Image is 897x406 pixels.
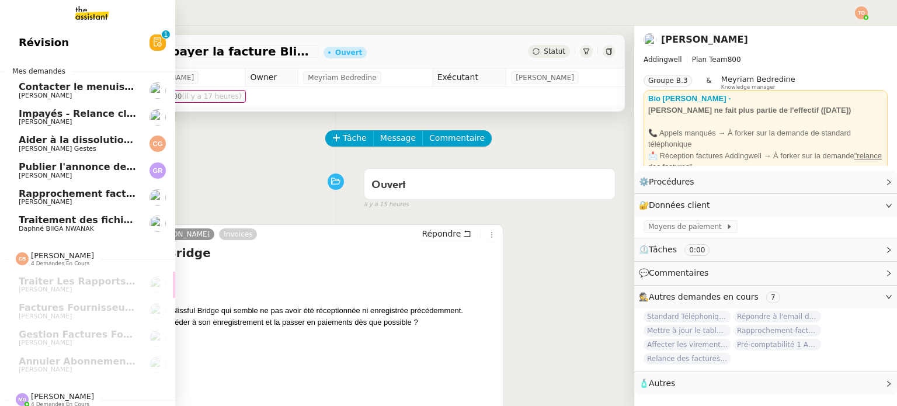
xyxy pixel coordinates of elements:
span: [PERSON_NAME] Gestes [19,145,96,152]
span: Mes demandes [5,65,72,77]
p: J’espère que vous allez bien. [61,286,498,298]
span: Données client [649,200,710,210]
img: users%2FrssbVgR8pSYriYNmUDKzQX9syo02%2Favatar%2Fb215b948-7ecd-4adc-935c-e0e4aeaee93e [644,33,656,46]
span: Publier l'annonce de recrutement [19,161,196,172]
span: 🧴 [639,379,675,388]
span: (il y a 17 heures) [182,92,241,100]
div: 📩 Réception factures Addingwell → À forker sur la demande [648,150,883,173]
span: [PERSON_NAME] [19,339,72,346]
span: [DATE] 15:00 [136,91,242,102]
span: Répondre [422,228,461,240]
div: 🔐Données client [634,194,897,217]
span: [PERSON_NAME] [31,392,94,401]
img: users%2FrssbVgR8pSYriYNmUDKzQX9syo02%2Favatar%2Fb215b948-7ecd-4adc-935c-e0e4aeaee93e [149,189,166,206]
nz-tag: 7 [766,292,780,303]
p: Nous avons reçu une facture de Blissful Bridge qui semble ne pas avoir été réceptionnée ni enregi... [61,305,498,328]
span: [PERSON_NAME] [19,366,72,373]
p: Merci beaucoup. [61,335,498,347]
strong: [PERSON_NAME] ne fait plus partie de l'effectif ([DATE]) [648,106,851,114]
span: Autres demandes en cours [649,292,759,301]
div: ⚙️Procédures [634,171,897,193]
span: 🔐 [639,199,715,212]
span: [PERSON_NAME] [19,172,72,179]
button: Message [373,130,423,147]
h4: Facture Blissful Bridge [61,245,498,261]
img: svg [16,393,29,406]
td: Owner [245,68,298,87]
span: Pré-comptabilité 1 ADDINGWELL - [DATE] [733,339,821,351]
img: users%2F9mvJqJUvllffspLsQzytnd0Nt4c2%2Favatar%2F82da88e3-d90d-4e39-b37d-dcb7941179ae [149,330,166,346]
div: 🕵️Autres demandes en cours 7 [634,286,897,308]
span: [PERSON_NAME] [19,198,72,206]
a: Bio [PERSON_NAME] - [648,94,731,103]
nz-tag: 0:00 [684,244,710,256]
div: 🧴Autres [634,372,897,395]
nz-badge-sup: 1 [162,30,170,39]
img: users%2FlYQRlXr5PqQcMLrwReJQXYQRRED2%2Favatar%2F8da5697c-73dd-43c4-b23a-af95f04560b4 [149,109,166,126]
img: users%2FPVo4U3nC6dbZZPS5thQt7kGWk8P2%2Favatar%2F1516997780130.jpeg [149,356,166,373]
span: Commentaire [429,131,485,145]
span: Addingwell [644,55,682,64]
span: Message [380,131,416,145]
span: Révision [19,34,69,51]
span: ⏲️ [639,245,719,254]
span: Daphné BIIGA NWANAK [19,225,94,233]
a: [PERSON_NAME] [661,34,748,45]
span: 4 demandes en cours [31,261,89,267]
a: Invoices [219,229,257,240]
button: Commentaire [422,130,492,147]
span: Tâche [343,131,367,145]
span: [PERSON_NAME] [19,92,72,99]
span: 800 [728,55,741,64]
span: Rapprochement factures/paiements clients - 1 septembre 2025 [733,325,821,336]
span: Factures fournisseurs règlement par prélèvement, CB et espèces via Pennylane - [DATE] [19,302,491,313]
span: Rapprochement factures/paiements clients - 1 septembre 2025 [19,188,352,199]
p: 1 [164,30,168,41]
img: users%2FKPVW5uJ7nAf2BaBJPZnFMauzfh73%2Favatar%2FDigitalCollectionThumbnailHandler.jpeg [149,216,166,232]
div: ⏲️Tâches 0:00 [634,238,897,261]
img: users%2FrxcTinYCQST3nt3eRyMgQ024e422%2Favatar%2Fa0327058c7192f72952294e6843542370f7921c3.jpg [149,276,166,293]
span: Traiter les rapports de dépenses [19,276,198,287]
img: svg [855,6,868,19]
button: Tâche [325,130,374,147]
img: svg [16,252,29,265]
span: Ouvert [371,180,406,190]
span: Moyens de paiement [648,221,726,233]
img: users%2F9mvJqJUvllffspLsQzytnd0Nt4c2%2Favatar%2F82da88e3-d90d-4e39-b37d-dcb7941179ae [149,303,166,320]
span: Plan Team [692,55,728,64]
span: Aider à la dissolution de l'entreprise [19,134,211,145]
td: Exécutant [432,68,506,87]
span: Impayés - Relance client - [DATE] [19,108,193,119]
span: Procédures [649,177,694,186]
span: Relance des factures- [DATE] [644,353,731,365]
span: Meyriam Bedredine [308,72,376,84]
span: [PERSON_NAME] [19,118,72,126]
span: [PERSON_NAME] [31,251,94,260]
span: [PERSON_NAME] [516,72,574,84]
span: Statut [544,47,565,55]
span: il y a 15 heures [364,200,409,210]
app-user-label: Knowledge manager [721,75,795,90]
span: ⚙️ [639,175,700,189]
span: Annuler abonnement [PERSON_NAME] [19,356,221,367]
a: [PERSON_NAME] [147,229,215,240]
p: Bonjour [PERSON_NAME], [61,267,498,279]
span: Commentaires [649,268,708,277]
span: Knowledge manager [721,84,776,91]
span: Affecter les virements Spendesk au compte 517000 [644,339,731,351]
img: svg [149,136,166,152]
span: 💬 [639,268,714,277]
span: Tâches [649,245,677,254]
nz-tag: Groupe B.3 [644,75,692,86]
span: Meyriam Bedredine [721,75,795,84]
span: Gestion factures fournisseurs (virement) via [GEOGRAPHIC_DATA]- [DATE] [19,329,414,340]
span: [PERSON_NAME] [19,313,72,320]
span: Autres [649,379,675,388]
span: Enregistrer et payer la facture Blissful Bridge [61,46,314,57]
div: Ouvert [335,49,362,56]
p: Bien cordialement, [61,355,498,366]
div: 📞 Appels manqués → À forker sur la demande de standard téléphonique [648,127,883,150]
span: Traitement des fichiers pour la base de données du site Line Up [19,214,355,225]
span: Répondre à l'email de BrightonSEO [733,311,821,322]
span: Contacter le menuisier pour réparation boîte aux lettres [19,81,316,92]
